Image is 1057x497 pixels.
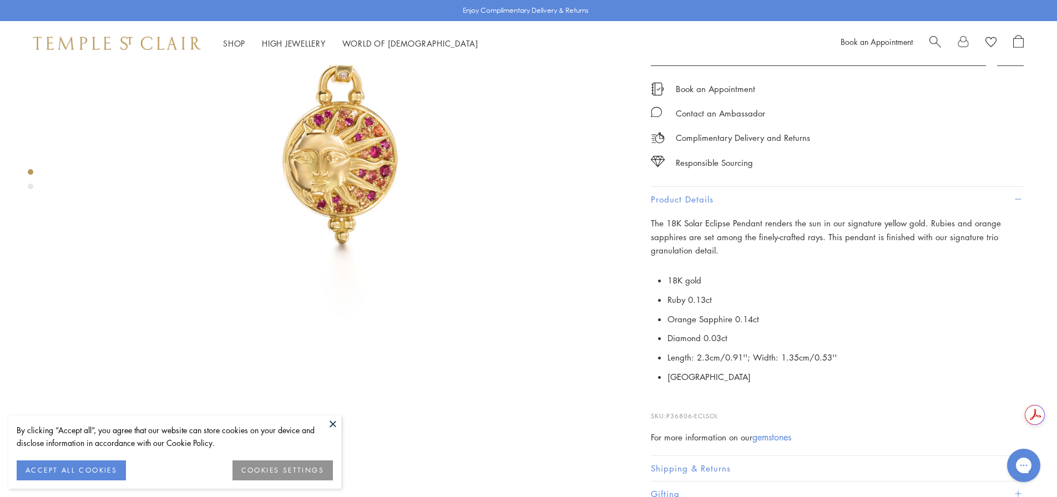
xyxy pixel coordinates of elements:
[667,310,1024,329] li: Orange Sapphire 0.14ct
[667,290,1024,310] li: Ruby 0.13ct
[667,328,1024,348] li: Diamond 0.03ct
[33,37,201,50] img: Temple St. Clair
[17,424,333,449] div: By clicking “Accept all”, you agree that our website can store cookies on your device and disclos...
[666,412,718,420] span: P36806-ECLSOL
[1002,445,1046,486] iframe: Gorgias live chat messenger
[651,187,1024,212] button: Product Details
[651,106,662,118] img: MessageIcon-01_2.svg
[667,271,1024,290] li: 18K gold
[676,106,765,120] div: Contact an Ambassador
[929,35,941,52] a: Search
[28,166,33,198] div: Product gallery navigation
[651,430,1024,444] div: For more information on our
[342,38,478,49] a: World of [DEMOGRAPHIC_DATA]World of [DEMOGRAPHIC_DATA]
[651,217,1001,256] span: The 18K Solar Eclipse Pendant renders the sun in our signature yellow gold. Rubies and orange sap...
[985,35,997,52] a: View Wishlist
[651,400,1024,421] p: SKU:
[223,37,478,50] nav: Main navigation
[651,456,1024,481] button: Shipping & Returns
[17,460,126,480] button: ACCEPT ALL COOKIES
[747,352,837,363] span: ; Width: 1.35cm/0.53''
[651,131,665,145] img: icon_delivery.svg
[841,36,913,47] a: Book an Appointment
[651,83,664,95] img: icon_appointment.svg
[262,38,326,49] a: High JewelleryHigh Jewellery
[223,38,245,49] a: ShopShop
[232,460,333,480] button: COOKIES SETTINGS
[463,5,589,16] p: Enjoy Complimentary Delivery & Returns
[676,131,810,145] p: Complimentary Delivery and Returns
[667,348,1024,367] li: Length: 2.3cm/0.91''
[1013,35,1024,52] a: Open Shopping Bag
[676,83,755,95] a: Book an Appointment
[667,367,1024,387] li: [GEOGRAPHIC_DATA]
[752,431,791,443] a: gemstones
[676,156,753,170] div: Responsible Sourcing
[651,156,665,167] img: icon_sourcing.svg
